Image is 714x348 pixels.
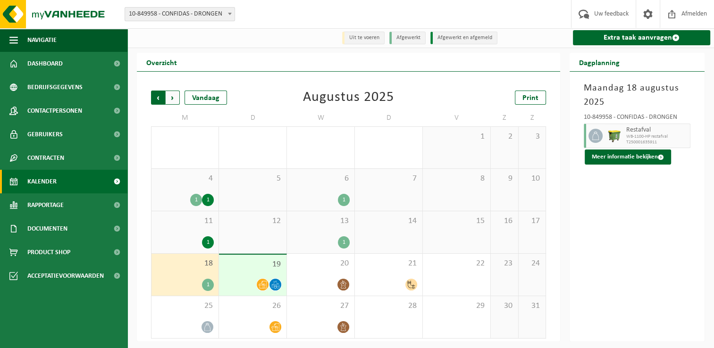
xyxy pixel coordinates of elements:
h3: Maandag 18 augustus 2025 [584,81,690,109]
span: Dashboard [27,52,63,75]
span: Contracten [27,146,64,170]
button: Meer informatie bekijken [585,149,671,165]
span: 12 [224,216,282,226]
span: Product Shop [27,240,70,264]
span: 1 [428,132,486,142]
span: Rapportage [27,193,64,217]
span: 23 [496,258,513,269]
h2: Dagplanning [570,53,629,71]
span: Vorige [151,91,165,105]
span: Restafval [626,126,688,134]
div: 1 [202,194,214,206]
a: Extra taak aanvragen [573,30,710,45]
span: 5 [224,174,282,184]
td: D [219,109,287,126]
div: 1 [190,194,202,206]
span: 24 [523,258,541,269]
span: 10-849958 - CONFIDAS - DRONGEN [125,8,235,21]
span: 18 [156,258,214,269]
span: 4 [156,174,214,184]
span: Kalender [27,170,57,193]
span: Volgende [166,91,180,105]
div: 1 [338,194,350,206]
span: 9 [496,174,513,184]
span: 14 [360,216,418,226]
span: 21 [360,258,418,269]
span: 11 [156,216,214,226]
span: Print [522,94,538,102]
img: WB-1100-HPE-GN-50 [607,129,622,143]
span: Navigatie [27,28,57,52]
span: 17 [523,216,541,226]
span: 31 [523,301,541,311]
li: Afgewerkt [389,32,426,44]
span: 15 [428,216,486,226]
span: Acceptatievoorwaarden [27,264,104,288]
span: 10 [523,174,541,184]
span: 28 [360,301,418,311]
td: W [287,109,355,126]
span: 19 [224,259,282,270]
span: 2 [496,132,513,142]
span: 7 [360,174,418,184]
td: V [423,109,491,126]
span: 22 [428,258,486,269]
td: M [151,109,219,126]
td: D [355,109,423,126]
div: 10-849958 - CONFIDAS - DRONGEN [584,114,690,124]
span: Contactpersonen [27,99,82,123]
div: 1 [338,236,350,249]
span: 30 [496,301,513,311]
span: 26 [224,301,282,311]
span: 20 [292,258,350,269]
span: 25 [156,301,214,311]
span: Documenten [27,217,67,240]
td: Z [519,109,546,126]
h2: Overzicht [137,53,186,71]
span: T250001635911 [626,140,688,145]
div: 1 [202,236,214,249]
span: 27 [292,301,350,311]
span: 10-849958 - CONFIDAS - DRONGEN [125,7,235,21]
span: Gebruikers [27,123,63,146]
span: 29 [428,301,486,311]
span: 3 [523,132,541,142]
span: 8 [428,174,486,184]
div: Augustus 2025 [303,91,394,105]
li: Afgewerkt en afgemeld [430,32,497,44]
span: Bedrijfsgegevens [27,75,83,99]
span: 13 [292,216,350,226]
td: Z [491,109,519,126]
a: Print [515,91,546,105]
div: Vandaag [185,91,227,105]
div: 1 [202,279,214,291]
span: 16 [496,216,513,226]
span: 6 [292,174,350,184]
span: WB-1100-HP restafval [626,134,688,140]
li: Uit te voeren [342,32,385,44]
